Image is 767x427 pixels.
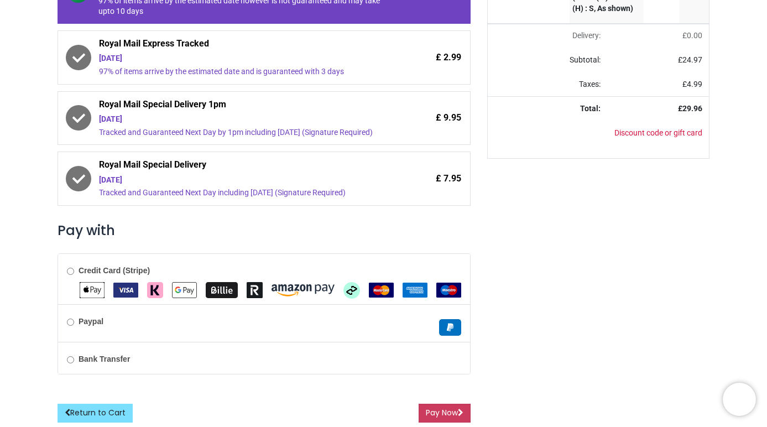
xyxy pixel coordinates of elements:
[113,285,138,294] span: VISA
[272,284,335,296] img: Amazon Pay
[403,283,427,298] img: American Express
[79,266,150,275] b: Credit Card (Stripe)
[580,104,601,113] strong: Total:
[80,282,105,298] img: Apple Pay
[369,285,394,294] span: MasterCard
[147,282,163,298] img: Klarna
[99,127,389,138] div: Tracked and Guaranteed Next Day by 1pm including [DATE] (Signature Required)
[614,128,702,137] a: Discount code or gift card
[343,285,360,294] span: Afterpay Clearpay
[172,285,197,294] span: Google Pay
[369,283,394,298] img: MasterCard
[403,285,427,294] span: American Express
[436,173,461,185] span: £ 7.95
[99,188,389,199] div: Tracked and Guaranteed Next Day including [DATE] (Signature Required)
[439,319,461,336] img: Paypal
[682,80,702,88] span: £
[113,283,138,298] img: VISA
[272,285,335,294] span: Amazon Pay
[99,159,389,174] span: Royal Mail Special Delivery
[488,48,607,72] td: Subtotal:
[206,285,238,294] span: Billie
[247,282,263,298] img: Revolut Pay
[147,285,163,294] span: Klarna
[439,322,461,331] span: Paypal
[436,285,461,294] span: Maestro
[80,285,105,294] span: Apple Pay
[678,55,702,64] span: £
[682,104,702,113] span: 29.96
[436,51,461,64] span: £ 2.99
[99,53,389,64] div: [DATE]
[99,114,389,125] div: [DATE]
[247,285,263,294] span: Revolut Pay
[436,283,461,298] img: Maestro
[99,66,389,77] div: 97% of items arrive by the estimated date and is guaranteed with 3 days
[488,24,607,48] td: Delivery will be updated after choosing a new delivery method
[99,175,389,186] div: [DATE]
[723,383,756,416] iframe: Brevo live chat
[206,282,238,298] img: Billie
[343,282,360,299] img: Afterpay Clearpay
[67,319,74,326] input: Paypal
[682,31,702,40] span: £
[172,282,197,298] img: Google Pay
[678,104,702,113] strong: £
[488,72,607,97] td: Taxes:
[99,98,389,114] span: Royal Mail Special Delivery 1pm
[419,404,471,423] button: Pay Now
[687,80,702,88] span: 4.99
[67,268,74,275] input: Credit Card (Stripe)
[79,317,103,326] b: Paypal
[99,38,389,53] span: Royal Mail Express Tracked
[58,221,471,240] h3: Pay with
[682,55,702,64] span: 24.97
[436,112,461,124] span: £ 9.95
[67,356,74,363] input: Bank Transfer
[58,404,133,423] a: Return to Cart
[79,355,130,363] b: Bank Transfer
[687,31,702,40] span: 0.00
